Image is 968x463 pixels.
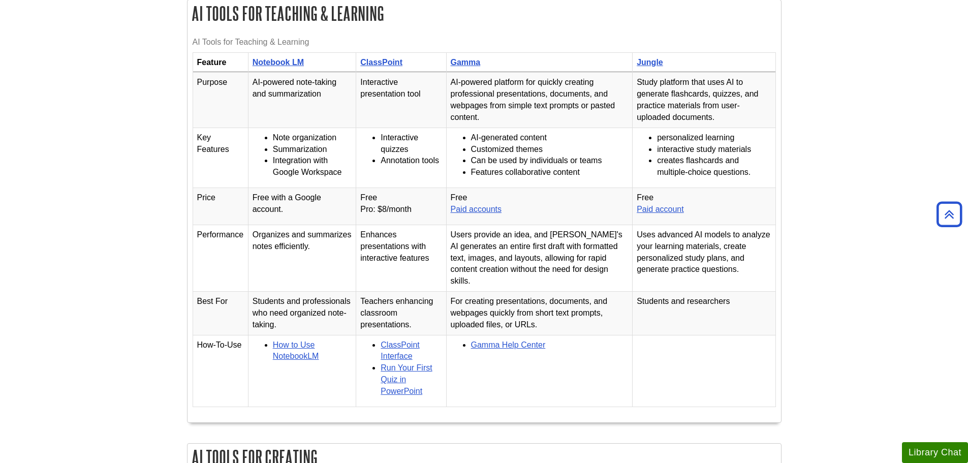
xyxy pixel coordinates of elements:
td: Enhances presentations with interactive features [356,225,446,291]
td: Free [633,188,775,225]
li: Features collaborative content [471,167,629,178]
td: Organizes and summarizes notes efficiently. [248,225,356,291]
td: Best For [193,292,248,335]
a: Paid account [637,205,684,213]
a: Gamma [451,58,481,67]
li: Interactive quizzes [381,132,442,156]
td: AI-powered platform for quickly creating professional presentations, documents, and webpages from... [446,73,633,128]
a: Run Your First Quiz in PowerPoint [381,363,432,395]
td: Teachers enhancing classroom presentations. [356,292,446,335]
td: For creating presentations, documents, and webpages quickly from short text prompts, uploaded fil... [446,292,633,335]
a: Gamma Help Center [471,341,546,349]
td: Purpose [193,73,248,128]
th: Feature [193,52,248,73]
td: Uses advanced AI models to analyze your learning materials, create personalized study plans, and ... [633,225,775,291]
a: Notebook LM [253,58,304,67]
a: ClassPoint Interface [381,341,419,361]
td: Free [446,188,633,225]
td: Students and professionals who need organized note-taking. [248,292,356,335]
td: Students and researchers [633,292,775,335]
p: Free Pro: $8/month [360,192,442,215]
li: Can be used by individuals or teams [471,155,629,167]
li: personalized learning [657,132,771,144]
td: Interactive presentation tool [356,73,446,128]
td: Users provide an idea, and [PERSON_NAME]'s AI generates an entire first draft with formatted text... [446,225,633,291]
td: AI-powered note-taking and summarization [248,73,356,128]
td: Free with a Google account. [248,188,356,225]
caption: AI Tools for Teaching & Learning [193,32,776,52]
li: Integration with Google Workspace [273,155,352,178]
td: Key Features [193,128,248,188]
li: Summarization [273,144,352,156]
td: Performance [193,225,248,291]
a: Jungle [637,58,663,67]
td: Price [193,188,248,225]
li: creates flashcards and multiple-choice questions. [657,155,771,178]
td: Study platform that uses AI to generate flashcards, quizzes, and practice materials from user-upl... [633,73,775,128]
a: Paid accounts [451,205,502,213]
a: How to Use NotebookLM [273,341,319,361]
li: AI-generated content [471,132,629,144]
a: Back to Top [933,207,965,221]
li: Note organization [273,132,352,144]
td: How-To-Use [193,335,248,407]
button: Library Chat [902,442,968,463]
a: ClassPoint [360,58,402,67]
li: Annotation tools [381,155,442,167]
li: interactive study materials [657,144,771,156]
li: Customized themes [471,144,629,156]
